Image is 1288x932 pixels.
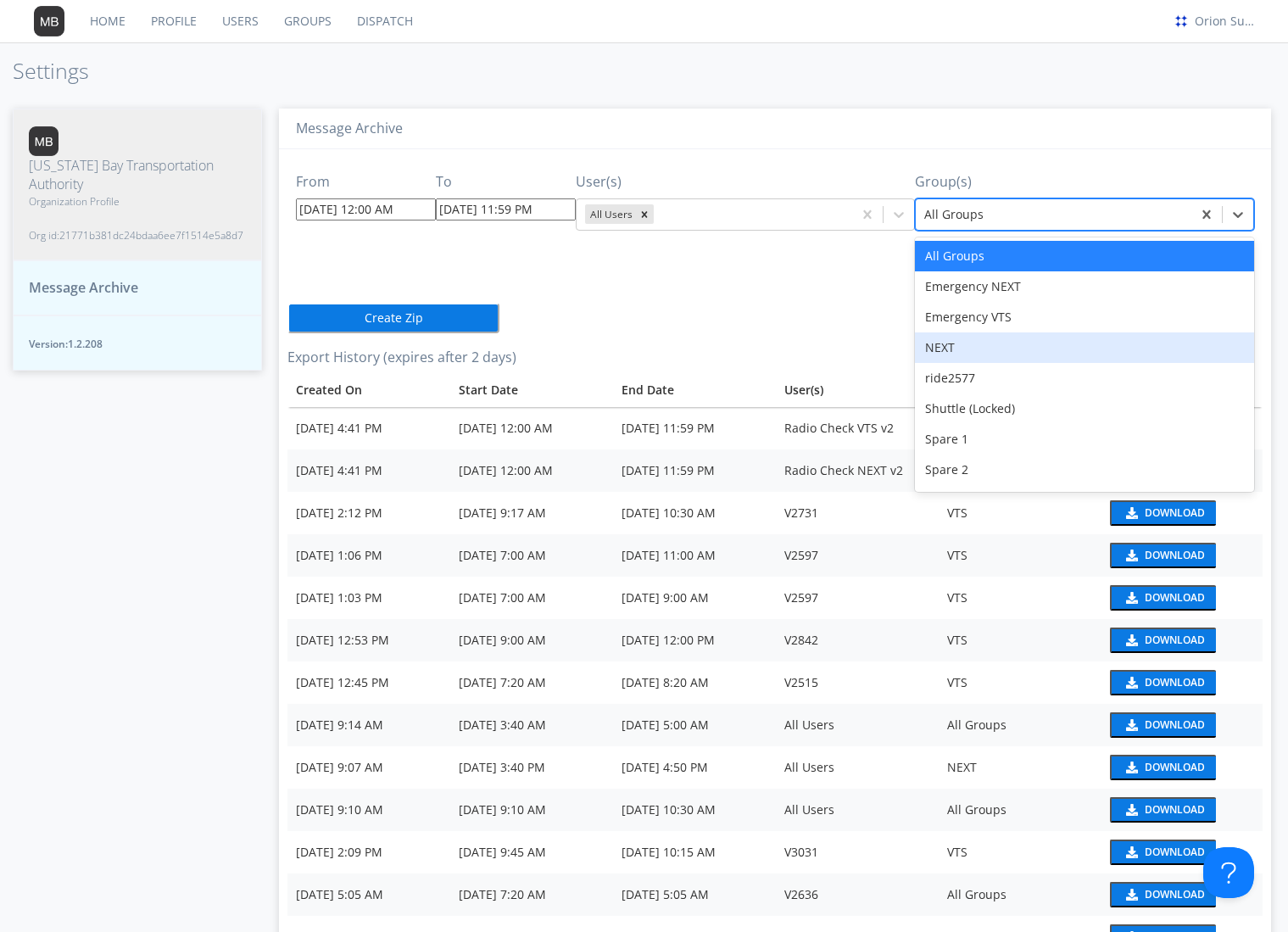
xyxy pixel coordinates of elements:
[915,393,1254,424] div: Shuttle (Locked)
[1145,762,1205,773] div: Download
[1110,543,1216,568] button: Download
[622,462,767,479] div: [DATE] 11:59 PM
[915,332,1254,363] div: NEXT
[622,674,767,691] div: [DATE] 8:20 AM
[622,589,767,606] div: [DATE] 9:00 AM
[915,363,1254,393] div: ride2577
[915,271,1254,302] div: Emergency NEXT
[296,121,1254,137] h3: Message Archive
[1124,592,1138,604] img: download media button
[287,350,1263,366] h3: Export History (expires after 2 days)
[1110,585,1254,611] a: download media buttonDownload
[947,589,1093,606] div: VTS
[576,175,915,190] h3: User(s)
[296,886,442,903] div: [DATE] 5:05 AM
[1110,670,1254,695] a: download media buttonDownload
[1145,508,1205,518] div: Download
[1110,712,1254,738] a: download media buttonDownload
[622,717,767,734] div: [DATE] 5:00 AM
[29,126,59,156] img: 373638.png
[784,759,930,776] div: All Users
[1124,846,1138,858] img: download media button
[947,505,1093,522] div: VTS
[296,801,442,818] div: [DATE] 9:10 AM
[1110,797,1216,823] button: Download
[1172,12,1190,31] img: ecb9e2cea3d84ace8bf4c9269b4bf077
[296,420,442,437] div: [DATE] 4:41 PM
[459,801,605,818] div: [DATE] 9:10 AM
[635,204,654,224] div: Remove All Users
[459,632,605,649] div: [DATE] 9:00 AM
[1145,805,1205,815] div: Download
[1124,677,1138,689] img: download media button
[1124,634,1138,646] img: download media button
[622,801,767,818] div: [DATE] 10:30 AM
[1145,635,1205,645] div: Download
[287,373,450,407] th: Toggle SortBy
[915,424,1254,455] div: Spare 1
[459,886,605,903] div: [DATE] 7:20 AM
[1110,628,1254,653] a: download media buttonDownload
[915,302,1254,332] div: Emergency VTS
[1145,847,1205,857] div: Download
[1203,847,1254,898] iframe: Toggle Customer Support
[947,717,1093,734] div: All Groups
[1124,804,1138,816] img: download media button
[459,462,605,479] div: [DATE] 12:00 AM
[34,6,64,36] img: 373638.png
[1110,500,1216,526] button: Download
[784,547,930,564] div: V2597
[947,632,1093,649] div: VTS
[947,844,1093,861] div: VTS
[459,759,605,776] div: [DATE] 3:40 PM
[1110,840,1216,865] button: Download
[459,420,605,437] div: [DATE] 12:00 AM
[13,260,262,315] button: Message Archive
[29,156,246,195] span: [US_STATE] Bay Transportation Authority
[296,462,442,479] div: [DATE] 4:41 PM
[915,455,1254,485] div: Spare 2
[459,844,605,861] div: [DATE] 9:45 AM
[622,886,767,903] div: [DATE] 5:05 AM
[296,589,442,606] div: [DATE] 1:03 PM
[29,194,246,209] span: Organization Profile
[947,886,1093,903] div: All Groups
[296,175,436,190] h3: From
[296,547,442,564] div: [DATE] 1:06 PM
[1124,719,1138,731] img: download media button
[459,717,605,734] div: [DATE] 3:40 AM
[784,462,930,479] div: Radio Check NEXT v2
[947,801,1093,818] div: All Groups
[296,844,442,861] div: [DATE] 2:09 PM
[29,278,138,298] span: Message Archive
[622,420,767,437] div: [DATE] 11:59 PM
[622,844,767,861] div: [DATE] 10:15 AM
[13,315,262,371] button: Version:1.2.208
[296,632,442,649] div: [DATE] 12:53 PM
[1124,507,1138,519] img: download media button
[436,175,576,190] h3: To
[947,547,1093,564] div: VTS
[450,373,613,407] th: Toggle SortBy
[1195,13,1258,30] div: Orion Support
[784,589,930,606] div: V2597
[915,485,1254,516] div: Test Group
[622,547,767,564] div: [DATE] 11:00 AM
[1110,797,1254,823] a: download media buttonDownload
[1145,720,1205,730] div: Download
[1110,755,1254,780] a: download media buttonDownload
[29,228,246,243] span: Org id: 21771b381dc24bdaa6ee7f1514e5a8d7
[1110,840,1254,865] a: download media buttonDownload
[622,632,767,649] div: [DATE] 12:00 PM
[1145,678,1205,688] div: Download
[1110,500,1254,526] a: download media buttonDownload
[296,674,442,691] div: [DATE] 12:45 PM
[1110,882,1216,907] button: Download
[915,241,1254,271] div: All Groups
[784,505,930,522] div: V2731
[1110,543,1254,568] a: download media buttonDownload
[784,674,930,691] div: V2515
[287,303,499,333] button: Create Zip
[296,505,442,522] div: [DATE] 2:12 PM
[1110,755,1216,780] button: Download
